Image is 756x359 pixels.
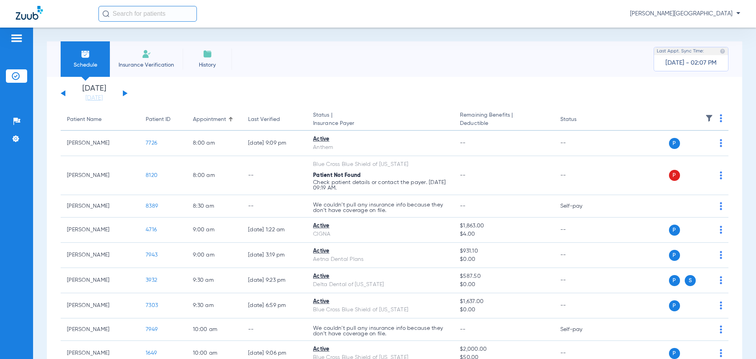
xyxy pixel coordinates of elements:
[189,61,226,69] span: History
[313,119,447,128] span: Insurance Payer
[669,275,680,286] span: P
[67,115,133,124] div: Patient Name
[70,85,118,102] li: [DATE]
[61,243,139,268] td: [PERSON_NAME]
[146,277,157,283] span: 3932
[10,33,23,43] img: hamburger-icon
[720,326,722,333] img: group-dot-blue.svg
[313,298,447,306] div: Active
[61,293,139,318] td: [PERSON_NAME]
[187,268,242,293] td: 9:30 AM
[669,300,680,311] span: P
[720,349,722,357] img: group-dot-blue.svg
[313,143,447,152] div: Anthem
[669,348,680,359] span: P
[720,114,722,122] img: group-dot-blue.svg
[203,49,212,59] img: History
[454,109,554,131] th: Remaining Benefits |
[460,298,547,306] span: $1,637.00
[248,115,300,124] div: Last Verified
[242,195,307,218] td: --
[720,301,722,309] img: group-dot-blue.svg
[313,326,447,337] p: We couldn’t pull any insurance info because they don’t have coverage on file.
[61,195,139,218] td: [PERSON_NAME]
[669,138,680,149] span: P
[313,345,447,353] div: Active
[61,156,139,195] td: [PERSON_NAME]
[102,10,109,17] img: Search Icon
[657,47,704,55] span: Last Appt. Sync Time:
[146,140,157,146] span: 7726
[554,243,607,268] td: --
[460,203,466,209] span: --
[669,250,680,261] span: P
[193,115,226,124] div: Appointment
[554,131,607,156] td: --
[460,306,547,314] span: $0.00
[630,10,740,18] span: [PERSON_NAME][GEOGRAPHIC_DATA]
[313,222,447,230] div: Active
[460,222,547,230] span: $1,863.00
[313,255,447,264] div: Aetna Dental Plans
[554,195,607,218] td: Self-pay
[81,49,90,59] img: Schedule
[242,218,307,243] td: [DATE] 1:22 AM
[313,281,447,289] div: Delta Dental of [US_STATE]
[242,131,307,156] td: [DATE] 9:09 PM
[242,293,307,318] td: [DATE] 6:59 PM
[554,318,607,341] td: Self-pay
[460,255,547,264] span: $0.00
[720,171,722,179] img: group-dot-blue.svg
[720,202,722,210] img: group-dot-blue.svg
[313,180,447,191] p: Check patient details or contact the payer. [DATE] 09:19 AM.
[460,140,466,146] span: --
[460,281,547,289] span: $0.00
[669,225,680,236] span: P
[187,131,242,156] td: 8:00 AM
[146,252,157,258] span: 7943
[187,318,242,341] td: 10:00 AM
[146,203,158,209] span: 8389
[313,272,447,281] div: Active
[16,6,43,20] img: Zuub Logo
[460,272,547,281] span: $587.50
[720,48,725,54] img: last sync help info
[685,275,696,286] span: S
[460,173,466,178] span: --
[669,170,680,181] span: P
[193,115,235,124] div: Appointment
[146,303,158,308] span: 7303
[313,230,447,238] div: CIGNA
[460,327,466,332] span: --
[142,49,151,59] img: Manual Insurance Verification
[720,276,722,284] img: group-dot-blue.svg
[313,173,361,178] span: Patient Not Found
[187,218,242,243] td: 9:00 AM
[146,173,157,178] span: 8120
[187,195,242,218] td: 8:30 AM
[720,139,722,147] img: group-dot-blue.svg
[554,156,607,195] td: --
[242,318,307,341] td: --
[313,135,447,143] div: Active
[313,160,447,169] div: Blue Cross Blue Shield of [US_STATE]
[554,293,607,318] td: --
[313,306,447,314] div: Blue Cross Blue Shield of [US_STATE]
[720,226,722,234] img: group-dot-blue.svg
[460,230,547,238] span: $4.00
[313,202,447,213] p: We couldn’t pull any insurance info because they don’t have coverage on file.
[554,218,607,243] td: --
[61,131,139,156] td: [PERSON_NAME]
[187,243,242,268] td: 9:00 AM
[242,268,307,293] td: [DATE] 9:23 PM
[665,59,717,67] span: [DATE] - 02:07 PM
[187,293,242,318] td: 9:30 AM
[61,268,139,293] td: [PERSON_NAME]
[98,6,197,22] input: Search for patients
[70,94,118,102] a: [DATE]
[720,251,722,259] img: group-dot-blue.svg
[146,115,180,124] div: Patient ID
[242,156,307,195] td: --
[61,318,139,341] td: [PERSON_NAME]
[554,268,607,293] td: --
